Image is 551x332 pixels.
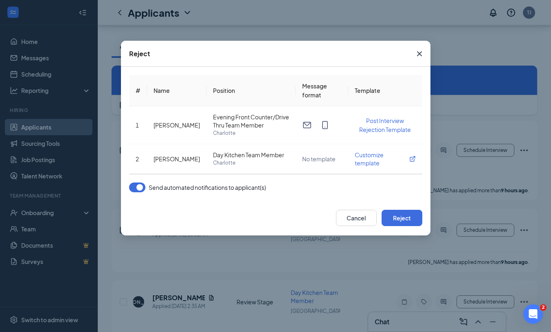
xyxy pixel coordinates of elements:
span: No template [302,155,336,163]
button: Close [408,41,430,67]
th: Template [348,75,422,106]
div: Reject [129,49,150,58]
span: Day Kitchen Team Member [213,151,289,159]
span: 1 [136,121,139,129]
th: Position [206,75,296,106]
th: Message format [296,75,348,106]
span: Send automated notifications to applicant(s) [149,182,266,192]
svg: Cross [415,49,424,59]
th: Name [147,75,206,106]
button: Reject [382,210,422,226]
span: Evening Front Counter/Drive Thru Team Member [213,113,289,129]
button: Post Interview Rejection Template [355,116,416,134]
td: [PERSON_NAME] [147,144,206,174]
th: # [129,75,147,106]
span: Charlotte [213,129,289,137]
button: Cancel [336,210,377,226]
svg: Email [302,120,312,130]
iframe: Intercom live chat [523,304,543,324]
span: Customize template [355,151,416,167]
td: [PERSON_NAME] [147,106,206,144]
span: 2 [540,304,547,311]
a: Customize template ExternalLink [355,151,416,167]
svg: ExternalLink [409,156,416,162]
span: 2 [136,155,139,163]
svg: MobileSms [320,120,330,130]
span: Charlotte [213,159,289,167]
span: Post Interview Rejection Template [359,117,411,133]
